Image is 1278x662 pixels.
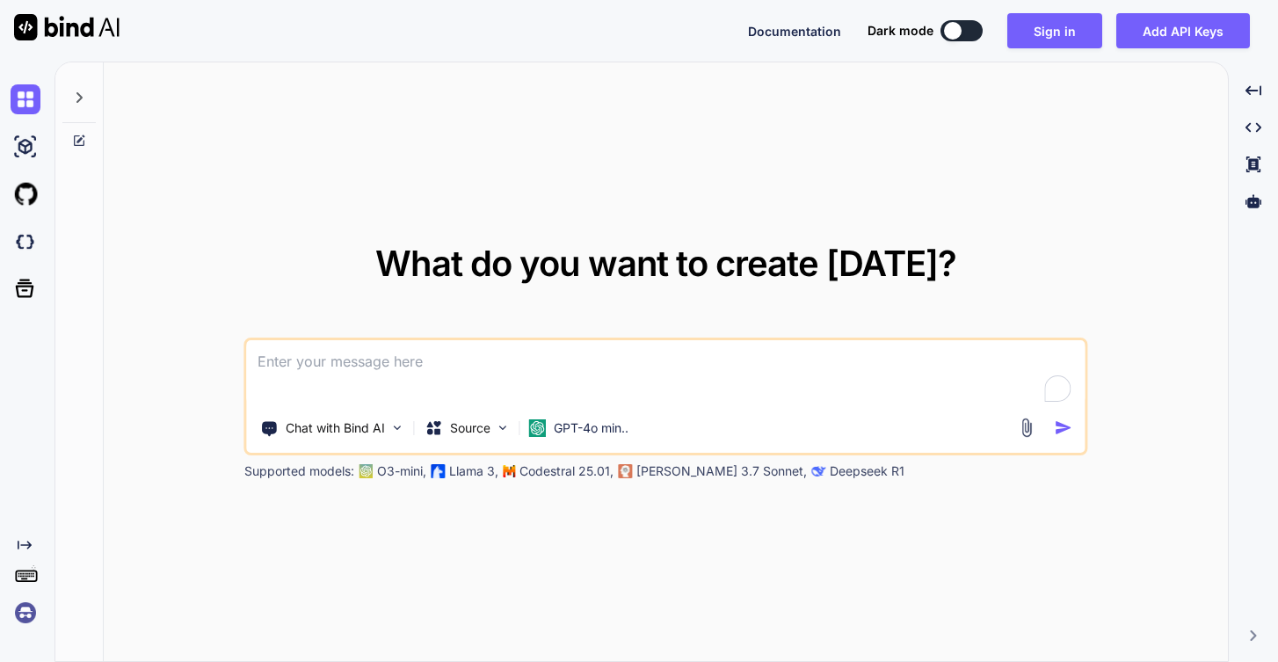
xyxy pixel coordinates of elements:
img: GPT-4 [359,464,374,478]
p: [PERSON_NAME] 3.7 Sonnet, [636,462,807,480]
p: Supported models: [244,462,354,480]
img: darkCloudIdeIcon [11,227,40,257]
img: icon [1054,418,1072,437]
img: chat [11,84,40,114]
img: Pick Models [496,420,511,435]
p: Codestral 25.01, [519,462,614,480]
button: Sign in [1007,13,1102,48]
img: Llama2 [432,464,446,478]
p: Deepseek R1 [830,462,904,480]
span: Dark mode [868,22,933,40]
img: claude [619,464,633,478]
span: Documentation [748,24,841,39]
img: claude [812,464,826,478]
img: Bind AI [14,14,120,40]
p: GPT-4o min.. [554,419,628,437]
p: Source [450,419,490,437]
img: signin [11,598,40,628]
img: githubLight [11,179,40,209]
button: Documentation [748,22,841,40]
textarea: To enrich screen reader interactions, please activate Accessibility in Grammarly extension settings [247,340,1085,405]
img: attachment [1016,418,1036,438]
p: O3-mini, [377,462,426,480]
button: Add API Keys [1116,13,1250,48]
p: Chat with Bind AI [286,419,385,437]
img: Pick Tools [390,420,405,435]
img: GPT-4o mini [529,419,547,437]
span: What do you want to create [DATE]? [375,242,956,285]
img: Mistral-AI [504,465,516,477]
img: ai-studio [11,132,40,162]
p: Llama 3, [449,462,498,480]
